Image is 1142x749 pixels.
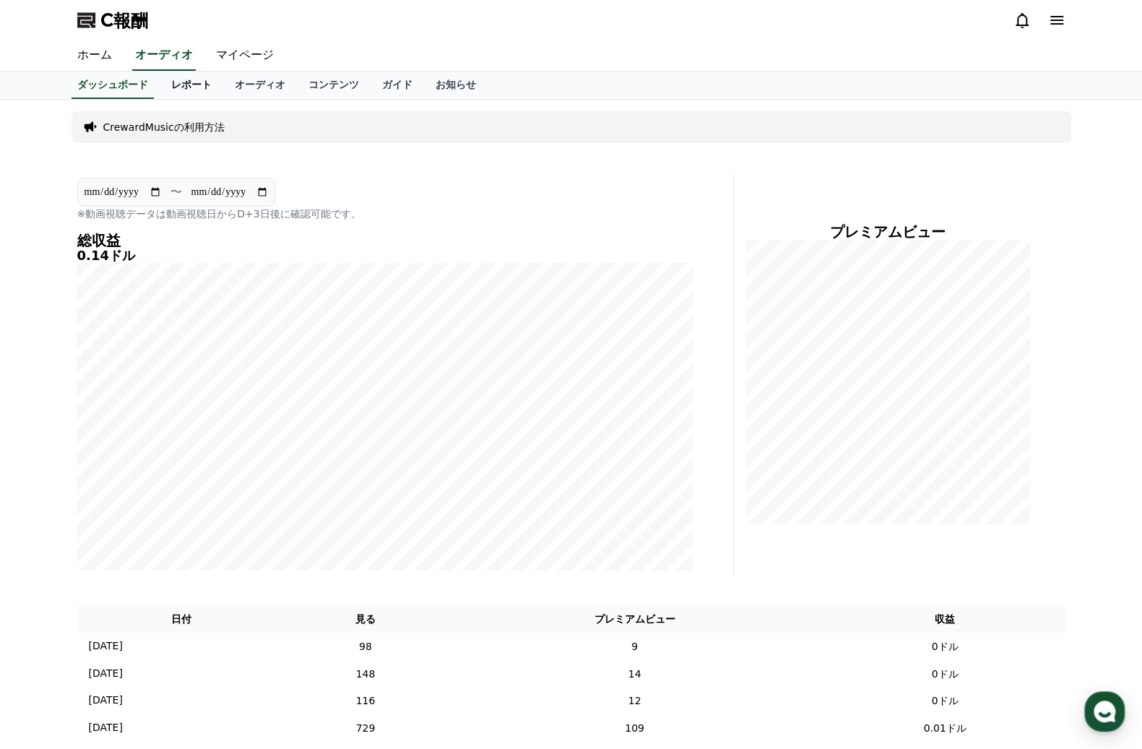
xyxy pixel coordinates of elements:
font: オーディオ [235,79,285,90]
font: 〜 [170,185,182,199]
font: 12 [628,695,641,706]
font: 0.01ドル [923,722,966,734]
font: マイページ [216,48,274,61]
a: ガイド [371,72,424,99]
font: プレミアムビュー [594,613,675,625]
span: Home [37,480,62,491]
font: プレミアムビュー [830,223,946,241]
a: Home [4,458,95,494]
a: Settings [186,458,277,494]
font: ※動画視聴データは動画視聴日からD+3日後に確認可能です。 [77,208,361,220]
a: オーディオ [223,72,297,99]
a: ホーム [66,40,124,71]
font: 総収益 [77,232,121,249]
a: Messages [95,458,186,494]
font: ダッシュボード [77,79,148,90]
font: ガイド [382,79,412,90]
a: お知らせ [424,72,488,99]
font: 見る [355,613,376,625]
font: オーディオ [135,48,193,61]
a: マイページ [204,40,285,71]
font: 0ドル [932,667,959,679]
a: C報酬 [77,9,148,32]
span: Messages [120,480,163,492]
font: 109 [625,722,644,734]
font: 0.14ドル [77,248,135,263]
font: お知らせ [436,79,476,90]
font: [DATE] [89,694,123,706]
font: ホーム [77,48,112,61]
font: C報酬 [100,10,148,30]
font: 116 [356,695,376,706]
font: 729 [356,722,376,734]
span: Settings [214,480,249,491]
font: [DATE] [89,722,123,733]
font: コンテンツ [308,79,359,90]
font: 収益 [935,613,955,625]
font: 0ドル [932,695,959,706]
a: オーディオ [132,40,196,71]
a: CrewardMusicの利用方法 [103,120,225,134]
font: 9 [631,640,638,651]
font: レポート [171,79,212,90]
font: [DATE] [89,640,123,651]
font: 日付 [171,613,191,625]
font: 148 [356,667,376,679]
a: ダッシュボード [72,72,154,99]
font: 0ドル [932,640,959,651]
font: [DATE] [89,667,123,679]
a: レポート [160,72,223,99]
font: 98 [359,640,372,651]
font: 14 [628,667,641,679]
font: CrewardMusicの利用方法 [103,121,225,133]
a: コンテンツ [297,72,371,99]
